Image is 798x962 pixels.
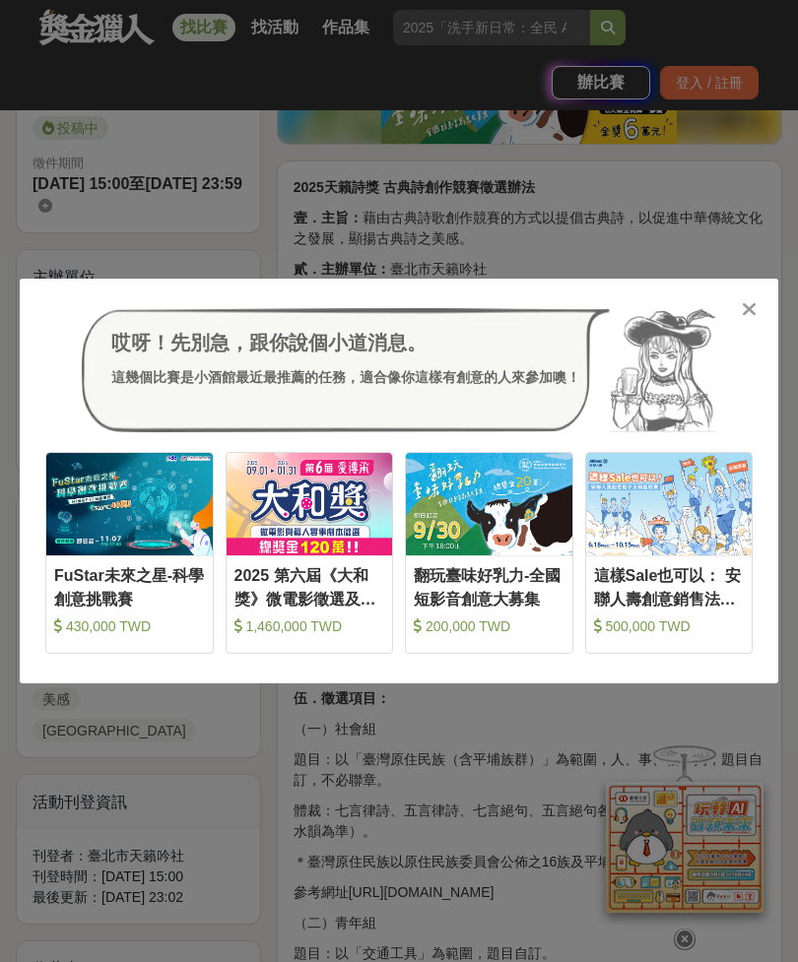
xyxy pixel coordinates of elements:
[234,616,385,636] div: 1,460,000 TWD
[586,453,753,555] img: Cover Image
[46,453,213,555] img: Cover Image
[226,452,394,654] a: Cover Image2025 第六屆《大和獎》微電影徵選及感人實事分享 1,460,000 TWD
[406,453,572,555] img: Cover Image
[414,564,565,609] div: 翻玩臺味好乳力-全國短影音創意大募集
[414,616,565,636] div: 200,000 TWD
[54,564,205,609] div: FuStar未來之星-科學創意挑戰賽
[234,564,385,609] div: 2025 第六屆《大和獎》微電影徵選及感人實事分享
[585,452,754,654] a: Cover Image這樣Sale也可以： 安聯人壽創意銷售法募集 500,000 TWD
[111,367,580,388] div: 這幾個比賽是小酒館最近最推薦的任務，適合像你這樣有創意的人來參加噢！
[45,452,214,654] a: Cover ImageFuStar未來之星-科學創意挑戰賽 430,000 TWD
[610,308,716,432] img: Avatar
[405,452,573,654] a: Cover Image翻玩臺味好乳力-全國短影音創意大募集 200,000 TWD
[594,616,745,636] div: 500,000 TWD
[111,328,580,357] div: 哎呀！先別急，跟你說個小道消息。
[54,616,205,636] div: 430,000 TWD
[227,453,393,555] img: Cover Image
[594,564,745,609] div: 這樣Sale也可以： 安聯人壽創意銷售法募集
